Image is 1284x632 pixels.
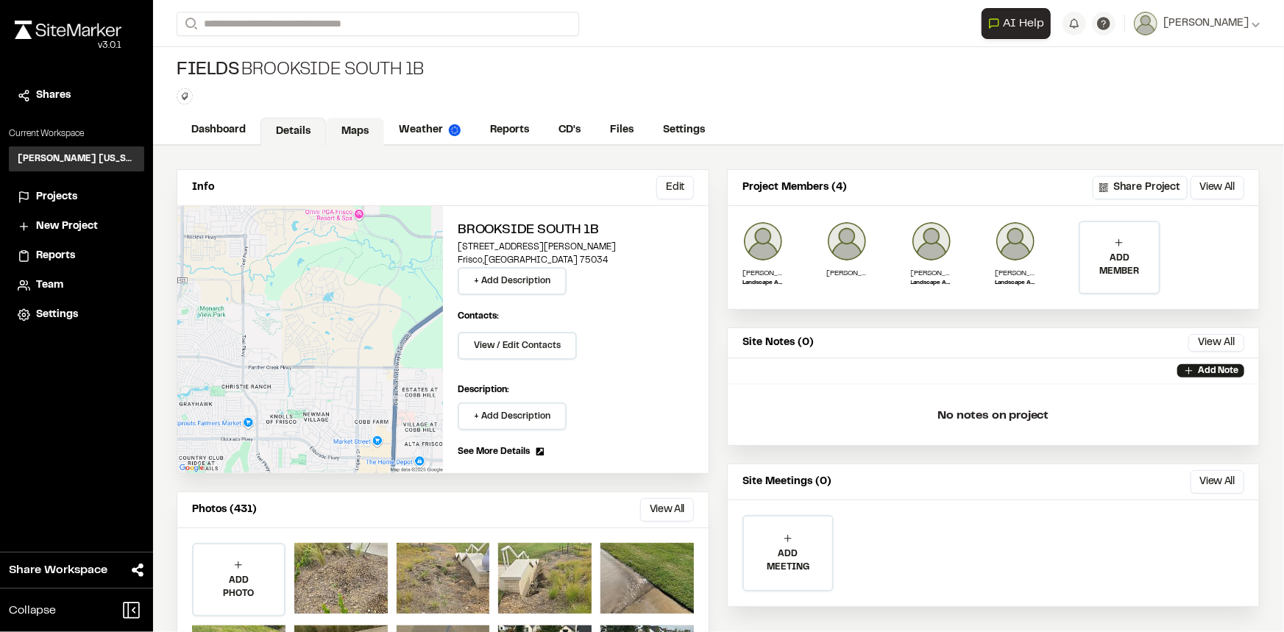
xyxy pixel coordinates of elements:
[18,152,135,166] h3: [PERSON_NAME] [US_STATE]
[742,221,784,262] img: Ben Greiner
[15,21,121,39] img: rebrand.png
[995,221,1036,262] img: Paitlyn Anderton
[982,8,1051,39] button: Open AI Assistant
[640,498,694,522] button: View All
[458,402,567,430] button: + Add Description
[911,221,952,262] img: Jonathan Campbell
[458,383,694,397] p: Description:
[15,39,121,52] div: Oh geez...please don't...
[9,561,107,579] span: Share Workspace
[36,307,78,323] span: Settings
[36,277,63,294] span: Team
[1134,12,1260,35] button: [PERSON_NAME]
[384,116,475,144] a: Weather
[656,176,694,199] button: Edit
[744,547,832,574] p: ADD MEETING
[458,254,694,267] p: Frisco , [GEOGRAPHIC_DATA] 75034
[648,116,720,144] a: Settings
[742,335,814,351] p: Site Notes (0)
[18,307,135,323] a: Settings
[1191,470,1244,494] button: View All
[260,118,326,146] a: Details
[826,268,868,279] p: [PERSON_NAME]
[739,392,1247,439] p: No notes on project
[595,116,648,144] a: Files
[742,268,784,279] p: [PERSON_NAME]
[177,59,424,82] div: Brookside South 1B
[742,279,784,288] p: Landscape Architect Analyst
[177,12,203,36] button: Search
[544,116,595,144] a: CD's
[1163,15,1249,32] span: [PERSON_NAME]
[982,8,1057,39] div: Open AI Assistant
[742,180,847,196] p: Project Members (4)
[36,189,77,205] span: Projects
[18,277,135,294] a: Team
[326,118,384,146] a: Maps
[36,219,98,235] span: New Project
[475,116,544,144] a: Reports
[458,310,499,323] p: Contacts:
[1198,364,1238,377] p: Add Note
[995,279,1036,288] p: Landscape Analyst
[458,221,694,241] h2: Brookside South 1B
[177,88,193,104] button: Edit Tags
[194,574,284,600] p: ADD PHOTO
[18,219,135,235] a: New Project
[1188,334,1244,352] button: View All
[458,267,567,295] button: + Add Description
[458,332,577,360] button: View / Edit Contacts
[192,502,257,518] p: Photos (431)
[458,445,530,458] span: See More Details
[911,279,952,288] p: Landscape Architect
[177,116,260,144] a: Dashboard
[18,189,135,205] a: Projects
[826,221,868,262] img: Samantha Steinkirchner
[9,127,144,141] p: Current Workspace
[18,88,135,104] a: Shares
[449,124,461,136] img: precipai.png
[911,268,952,279] p: [PERSON_NAME]
[742,474,831,490] p: Site Meetings (0)
[1080,252,1158,278] p: ADD MEMBER
[9,602,56,619] span: Collapse
[36,88,71,104] span: Shares
[1134,12,1157,35] img: User
[1003,15,1044,32] span: AI Help
[458,241,694,254] p: [STREET_ADDRESS][PERSON_NAME]
[36,248,75,264] span: Reports
[177,59,239,82] span: Fields
[192,180,214,196] p: Info
[18,248,135,264] a: Reports
[995,268,1036,279] p: [PERSON_NAME]
[1093,176,1188,199] button: Share Project
[1191,176,1244,199] button: View All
